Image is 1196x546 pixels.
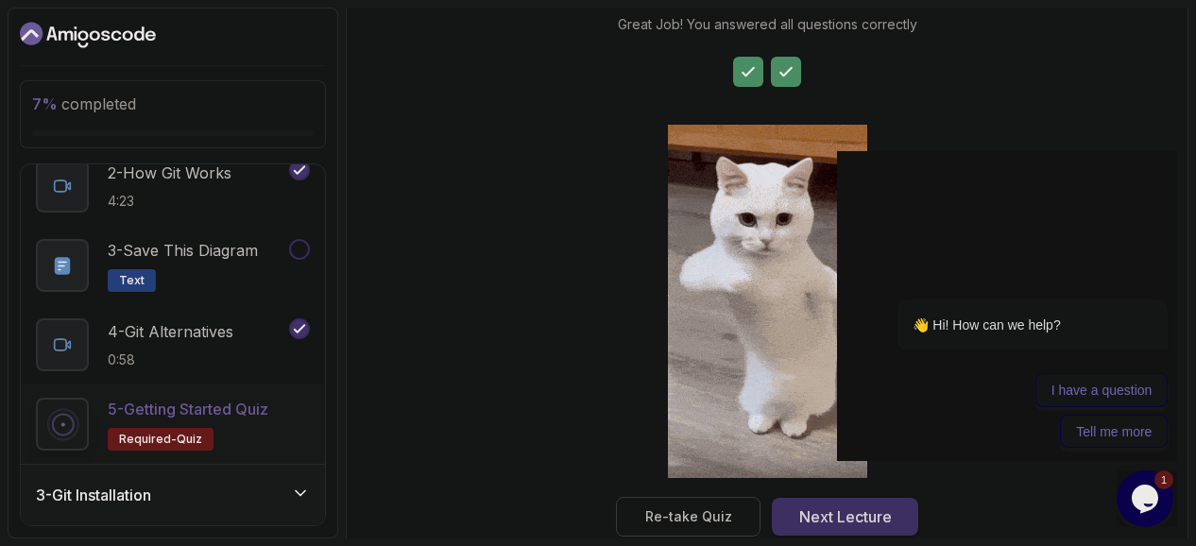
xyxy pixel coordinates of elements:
[108,162,231,184] p: 2 - How Git Works
[36,318,310,371] button: 4-Git Alternatives0:58
[36,160,310,213] button: 2-How Git Works4:23
[668,125,867,478] img: cool-cat
[799,505,892,528] div: Next Lecture
[108,398,268,420] p: 5 - Getting Started Quiz
[32,94,58,113] span: 7 %
[32,94,136,113] span: completed
[177,432,202,447] span: quiz
[108,239,258,262] p: 3 - Save this diagram
[36,239,310,292] button: 3-Save this diagramText
[1117,470,1177,527] iframe: chat widget
[20,20,156,50] a: Dashboard
[21,465,325,525] button: 3-Git Installation
[119,432,177,447] span: Required-
[108,350,233,369] p: 0:58
[616,497,760,537] button: Re-take Quiz
[837,151,1177,461] iframe: chat widget
[645,507,732,526] div: Re-take Quiz
[108,320,233,343] p: 4 - Git Alternatives
[36,484,151,506] h3: 3 - Git Installation
[119,273,145,288] span: Text
[108,192,231,211] p: 4:23
[772,498,918,536] button: Next Lecture
[36,398,310,451] button: 5-Getting Started QuizRequired-quiz
[618,15,917,34] p: Great Job! You answered all questions correctly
